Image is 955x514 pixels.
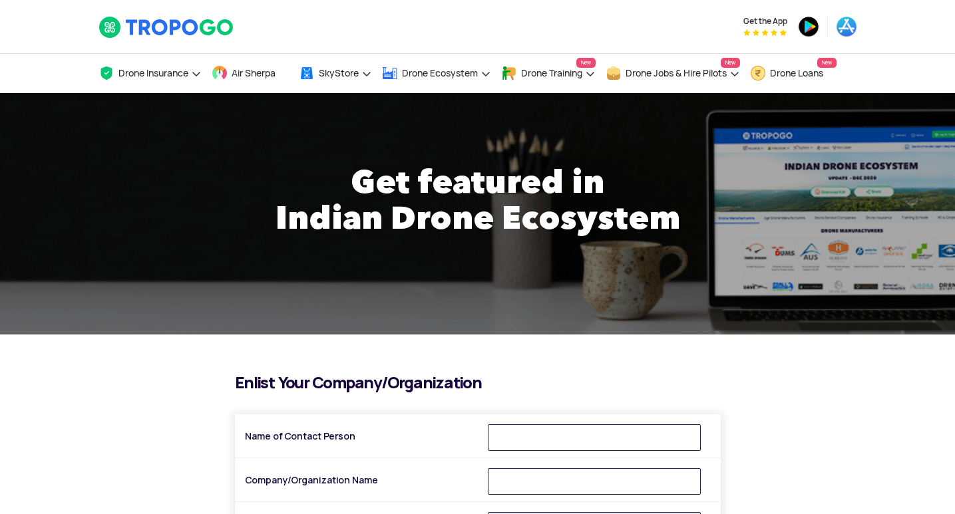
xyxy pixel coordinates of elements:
[743,16,787,27] span: Get the App
[606,54,740,93] a: Drone Jobs & Hire PilotsNew
[232,68,276,78] span: Air Sherpa
[521,68,582,78] span: Drone Training
[750,54,837,93] a: Drone LoansNew
[245,468,478,492] label: Company/Organization Name
[501,54,596,93] a: Drone TrainingNew
[118,68,188,78] span: Drone Insurance
[98,54,202,93] a: Drone Insurance
[743,29,787,36] img: App Raking
[89,203,867,232] h1: Indian Drone Ecosystem
[245,424,478,448] label: Name of Contact Person
[836,16,857,37] img: ic_appstore.png
[98,16,235,39] img: TropoGo Logo
[235,374,721,391] h2: Enlist Your Company/Organization
[319,68,359,78] span: SkyStore
[299,54,372,93] a: SkyStore
[626,68,727,78] span: Drone Jobs & Hire Pilots
[89,167,867,196] h1: Get featured in
[382,54,491,93] a: Drone Ecosystem
[576,58,596,68] span: New
[402,68,478,78] span: Drone Ecosystem
[770,68,823,78] span: Drone Loans
[721,58,740,68] span: New
[798,16,819,37] img: ic_playstore.png
[817,58,837,68] span: New
[212,54,289,93] a: Air Sherpa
